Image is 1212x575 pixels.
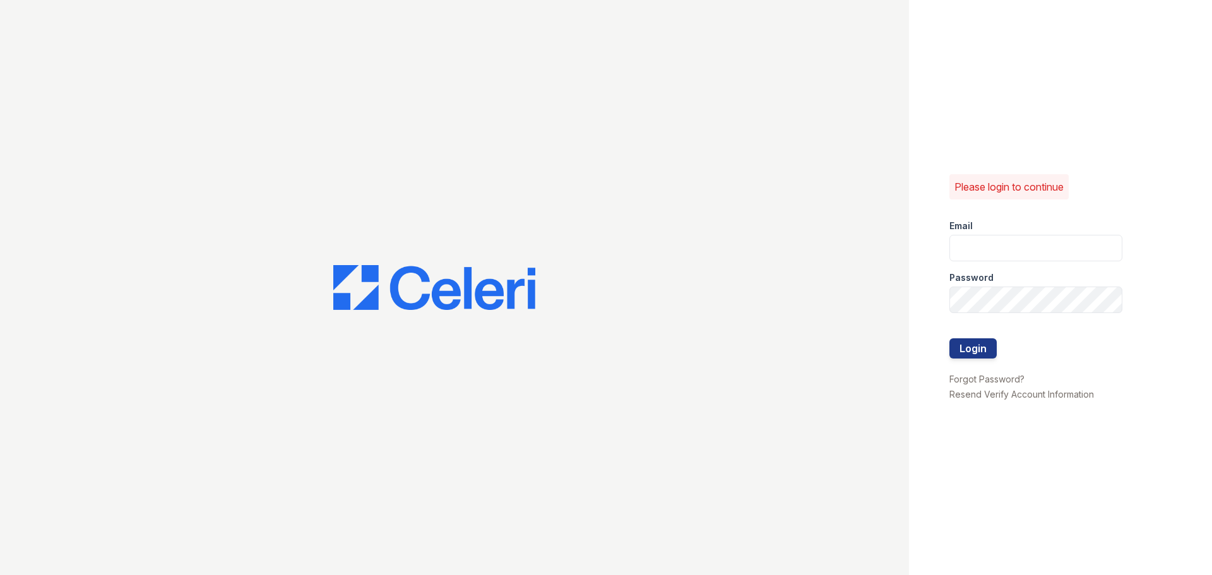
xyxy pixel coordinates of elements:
p: Please login to continue [954,179,1064,194]
a: Resend Verify Account Information [949,389,1094,400]
img: CE_Logo_Blue-a8612792a0a2168367f1c8372b55b34899dd931a85d93a1a3d3e32e68fde9ad4.png [333,265,535,311]
label: Password [949,271,994,284]
button: Login [949,338,997,359]
a: Forgot Password? [949,374,1025,384]
label: Email [949,220,973,232]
